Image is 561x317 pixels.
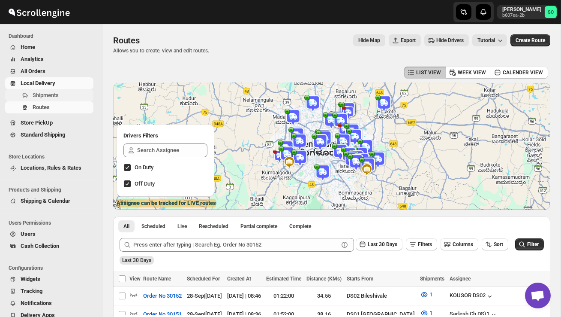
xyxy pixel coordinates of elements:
div: 34.55 [306,292,342,300]
span: Widgets [21,276,40,282]
span: 1 [429,291,432,298]
span: Created At [227,276,251,282]
button: Widgets [5,273,93,285]
span: Users [21,231,36,237]
span: Standard Shipping [21,131,65,138]
div: [DATE] | 08:46 [227,292,261,300]
button: Order No 30152 [138,289,187,303]
input: Search Assignee [137,143,207,157]
span: Shipping & Calendar [21,198,70,204]
span: Tutorial [477,37,495,43]
span: Products and Shipping [9,186,97,193]
button: All routes [118,220,135,232]
span: 28-Sep | [DATE] [187,293,222,299]
button: Notifications [5,297,93,309]
button: Analytics [5,53,93,65]
button: Export [389,34,421,46]
button: Create Route [510,34,550,46]
span: Local Delivery [21,80,55,86]
span: Create Route [516,37,545,44]
span: Filters [418,241,432,247]
span: Columns [453,241,473,247]
div: DS02 Bileshivale [347,292,415,300]
button: Columns [441,238,478,250]
span: Filter [527,241,539,247]
span: Sanjay chetri [545,6,557,18]
span: Users Permissions [9,219,97,226]
button: Routes [5,101,93,113]
button: Last 30 Days [356,238,402,250]
span: Assignee [450,276,471,282]
button: Filters [406,238,437,250]
button: Map action label [353,34,385,46]
button: Users [5,228,93,240]
span: Analytics [21,56,44,62]
button: Shipments [5,89,93,101]
p: Allows you to create, view and edit routes. [113,47,209,54]
button: Hide Drivers [424,34,469,46]
span: Dashboard [9,33,97,40]
span: Scheduled For [187,276,220,282]
button: User menu [497,5,558,19]
button: Shipping & Calendar [5,195,93,207]
span: Starts From [347,276,373,282]
span: Hide Map [358,37,380,44]
span: Last 30 Days [122,257,151,263]
button: Sort [482,238,508,250]
span: Shipments [420,276,444,282]
button: 1 [415,288,438,302]
span: Hide Drivers [436,37,464,44]
span: Route Name [143,276,171,282]
span: Complete [289,223,311,230]
button: Tracking [5,285,93,297]
text: SC [548,9,554,15]
span: CALENDER VIEW [503,69,543,76]
div: Open chat [525,283,551,308]
button: CALENDER VIEW [491,67,548,79]
span: Scheduled [141,223,165,230]
span: LIST VIEW [416,69,441,76]
span: Off Duty [135,180,155,187]
span: Last 30 Days [368,241,397,247]
span: Live [177,223,187,230]
span: Locations, Rules & Rates [21,165,81,171]
span: Rescheduled [199,223,228,230]
span: Export [401,37,416,44]
input: Press enter after typing | Search Eg. Order No 30152 [133,238,339,252]
span: 1 [429,310,432,316]
span: Sort [494,241,503,247]
img: ScrollEngine [7,1,71,23]
button: KOUSOR DS02 [450,292,494,301]
button: Tutorial [472,34,507,46]
p: b607ea-2b [502,13,541,18]
label: Assignee can be tracked for LIVE routes [117,199,216,207]
span: Configurations [9,265,97,271]
span: View [129,276,141,282]
button: Locations, Rules & Rates [5,162,93,174]
span: Shipments [33,92,59,98]
button: All Orders [5,65,93,77]
p: [PERSON_NAME] [502,6,541,13]
span: Notifications [21,300,52,306]
span: Store Locations [9,153,97,160]
span: Order No 30152 [143,292,182,300]
span: Cash Collection [21,243,59,249]
h2: Drivers Filters [123,131,207,140]
button: WEEK VIEW [446,67,491,79]
span: On Duty [135,164,153,171]
span: Distance (KMs) [306,276,342,282]
button: LIST VIEW [404,67,446,79]
button: Home [5,41,93,53]
span: Estimated Time [266,276,301,282]
span: Home [21,44,35,50]
span: Routes [33,104,50,110]
span: Tracking [21,288,42,294]
button: Cash Collection [5,240,93,252]
span: Partial complete [240,223,277,230]
span: WEEK VIEW [458,69,486,76]
div: 01:22:00 [266,292,301,300]
span: Routes [113,35,140,46]
button: Filter [515,238,544,250]
span: All [123,223,129,230]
